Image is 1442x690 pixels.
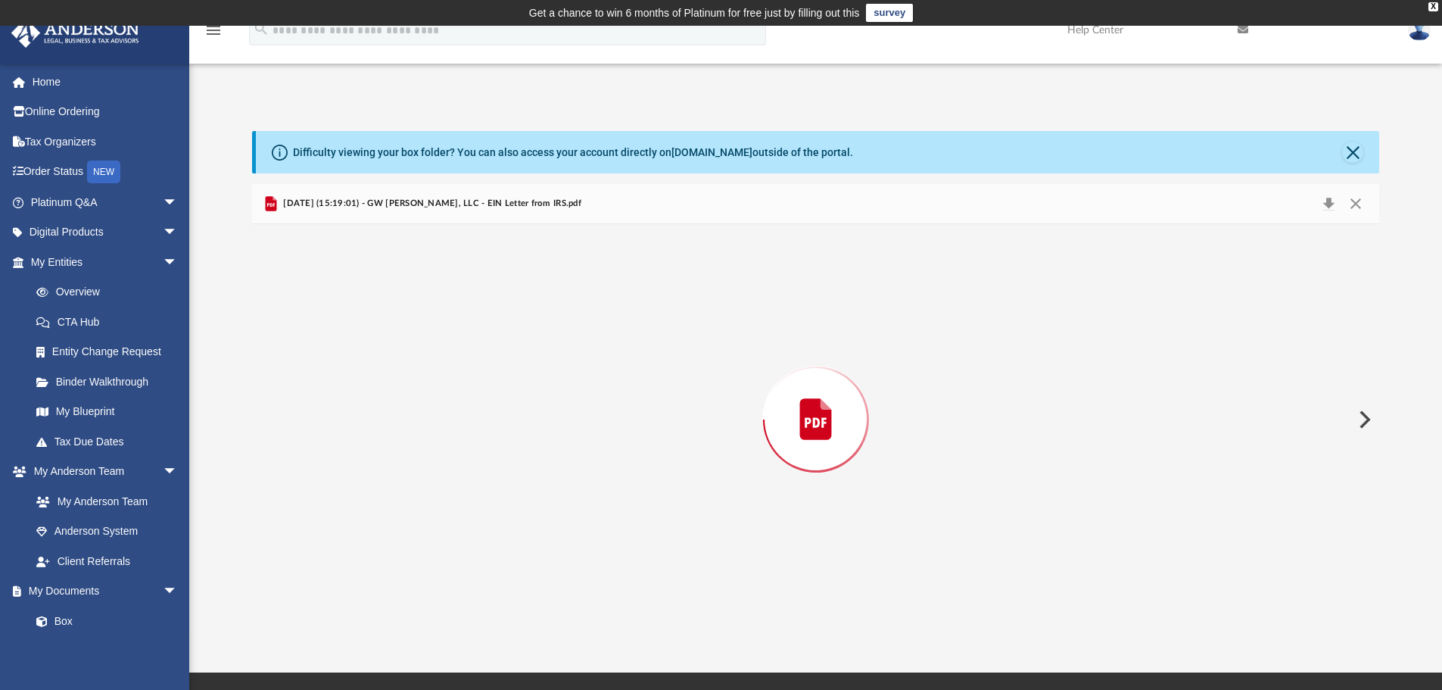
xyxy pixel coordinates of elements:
[21,277,201,308] a: Overview
[1342,142,1363,163] button: Close
[293,145,853,161] div: Difficulty viewing your box folder? You can also access your account directly on outside of the p...
[1347,398,1380,441] button: Next File
[21,486,185,517] a: My Anderson Team
[1315,193,1342,214] button: Download
[866,4,913,22] a: survey
[1408,19,1431,41] img: User Pic
[671,146,752,158] a: [DOMAIN_NAME]
[11,187,201,217] a: Platinum Q&Aarrow_drop_down
[21,517,193,547] a: Anderson System
[21,546,193,576] a: Client Referrals
[21,426,201,457] a: Tax Due Dates
[204,21,223,39] i: menu
[11,576,193,607] a: My Documentsarrow_drop_down
[21,337,201,367] a: Entity Change Request
[87,161,120,183] div: NEW
[163,247,193,278] span: arrow_drop_down
[11,457,193,487] a: My Anderson Teamarrow_drop_down
[11,217,201,248] a: Digital Productsarrow_drop_down
[280,197,581,211] span: [DATE] (15:19:01) - GW [PERSON_NAME], LLC - EIN Letter from IRS.pdf
[21,606,185,636] a: Box
[204,29,223,39] a: menu
[7,18,144,48] img: Anderson Advisors Platinum Portal
[163,217,193,248] span: arrow_drop_down
[1428,2,1438,11] div: close
[11,97,201,127] a: Online Ordering
[529,4,860,22] div: Get a chance to win 6 months of Platinum for free just by filling out this
[11,157,201,188] a: Order StatusNEW
[1342,193,1369,214] button: Close
[11,126,201,157] a: Tax Organizers
[252,184,1380,615] div: Preview
[21,397,193,427] a: My Blueprint
[163,576,193,607] span: arrow_drop_down
[253,20,269,37] i: search
[11,67,201,97] a: Home
[21,307,201,337] a: CTA Hub
[163,457,193,488] span: arrow_drop_down
[163,187,193,218] span: arrow_drop_down
[21,367,201,397] a: Binder Walkthrough
[11,247,201,277] a: My Entitiesarrow_drop_down
[21,636,193,667] a: Meeting Minutes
